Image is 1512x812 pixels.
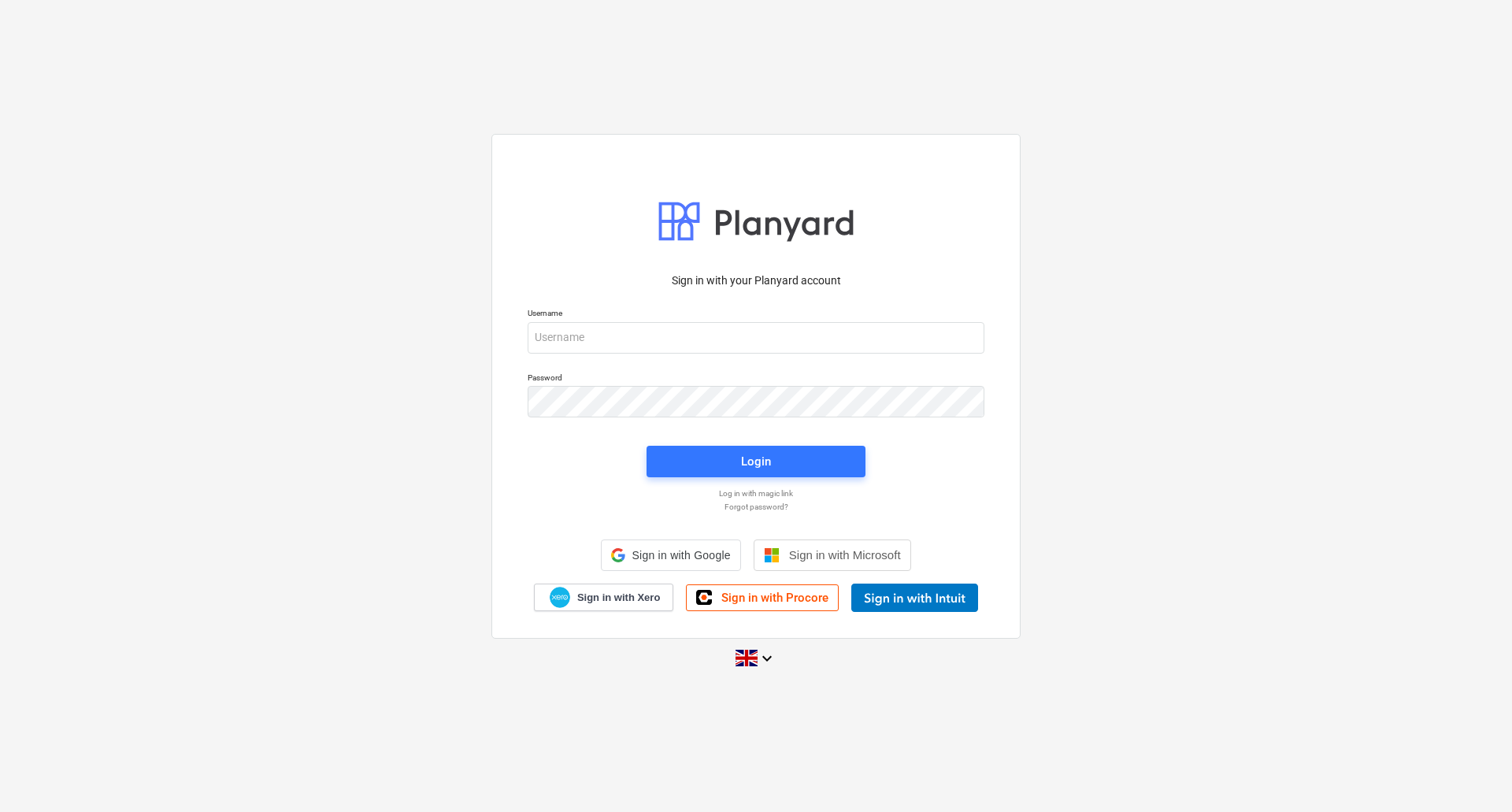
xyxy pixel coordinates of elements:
span: Sign in with Procore [721,591,828,605]
span: Sign in with Google [632,549,730,562]
input: Username [528,322,984,354]
a: Log in with magic link [520,488,992,499]
button: Login [647,446,865,477]
div: Login [741,451,771,472]
span: Sign in with Xero [577,591,660,605]
img: Xero logo [550,587,570,608]
img: Microsoft logo [764,547,780,563]
a: Sign in with Xero [534,584,674,611]
p: Username [528,308,984,321]
p: Sign in with your Planyard account [528,273,984,289]
div: Sign in with Google [601,539,740,571]
i: keyboard_arrow_down [758,649,776,668]
p: Password [528,373,984,386]
a: Forgot password? [520,502,992,512]
a: Sign in with Procore [686,584,839,611]
span: Sign in with Microsoft [789,548,901,562]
